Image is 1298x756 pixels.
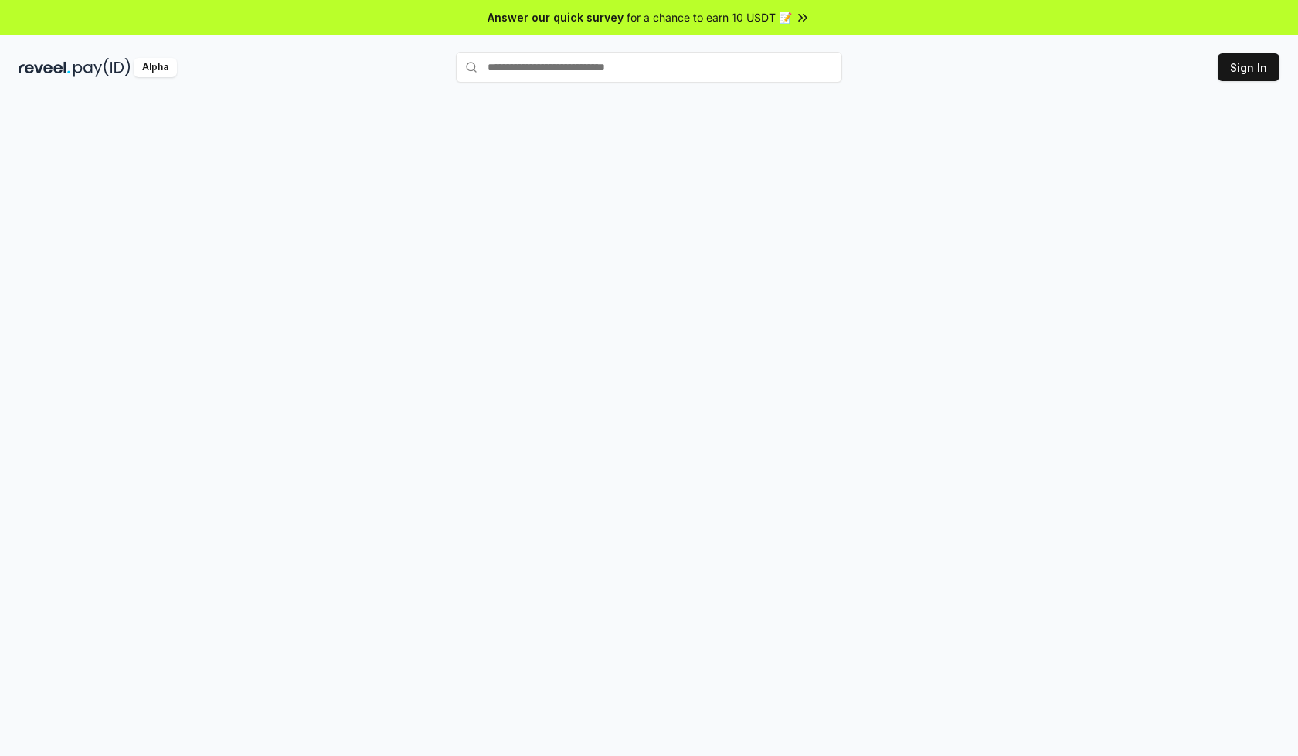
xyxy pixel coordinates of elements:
[627,9,792,25] span: for a chance to earn 10 USDT 📝
[19,58,70,77] img: reveel_dark
[488,9,624,25] span: Answer our quick survey
[134,58,177,77] div: Alpha
[73,58,131,77] img: pay_id
[1218,53,1279,81] button: Sign In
